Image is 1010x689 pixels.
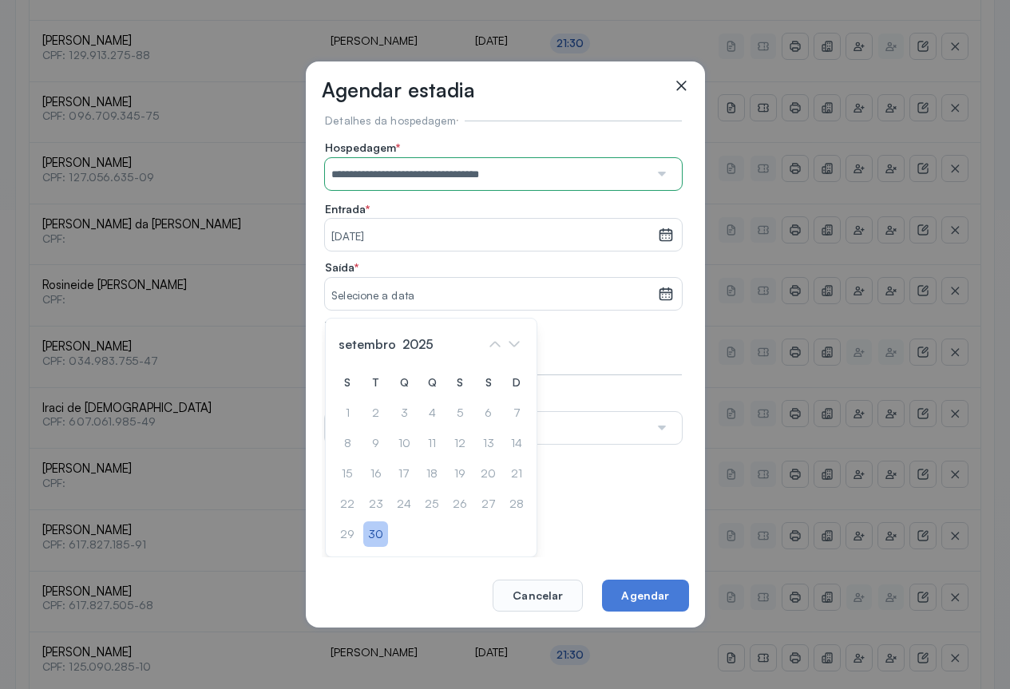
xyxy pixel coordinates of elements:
h3: Agendar estadia [322,77,475,102]
span: Valor [325,319,354,335]
div: Q [392,370,416,396]
button: Cancelar [493,580,583,612]
span: 2025 [399,333,437,355]
div: Q [420,370,444,396]
span: Hospedagem [325,141,400,155]
small: [DATE] [331,229,651,245]
span: Saída [325,260,358,275]
div: S [335,370,359,396]
small: Selecione a data [331,288,651,304]
button: Agendar [602,580,688,612]
span: Entrada [325,202,370,216]
div: 30 [363,521,388,548]
span: Detalhes da hospedagem [325,114,456,128]
div: S [476,370,501,396]
div: D [505,370,529,396]
span: setembro [335,333,399,355]
div: T [363,370,388,396]
div: S [448,370,472,396]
